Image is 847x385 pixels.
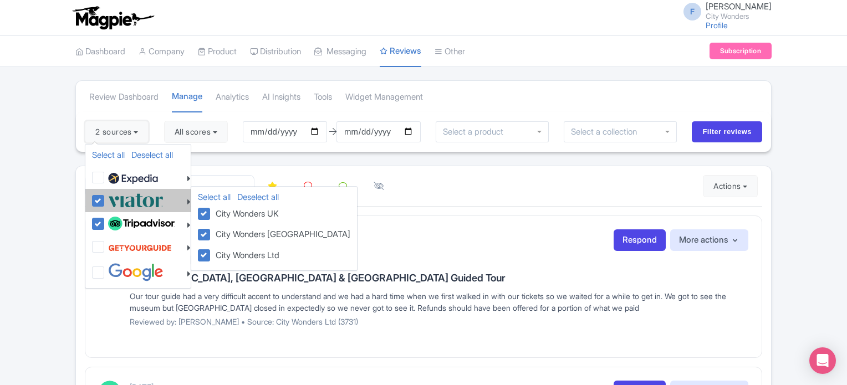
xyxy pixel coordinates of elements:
span: F [683,3,701,20]
input: Filter reviews [692,121,762,142]
a: Widget Management [345,82,423,112]
a: Other [435,37,465,67]
button: More actions [670,229,748,251]
div: Our tour guide had a very difficult accent to understand and we had a hard time when we first wal... [130,290,748,314]
a: Dashboard [75,37,125,67]
label: City Wonders UK [211,206,279,220]
a: Company [139,37,185,67]
a: Respond [614,229,666,251]
a: Subscription [710,43,772,59]
h3: [GEOGRAPHIC_DATA], [GEOGRAPHIC_DATA] & [GEOGRAPHIC_DATA] Guided Tour [130,273,748,284]
span: [PERSON_NAME] [706,1,772,12]
button: All scores [164,121,228,143]
a: Manage [172,81,202,113]
img: google-96de159c2084212d3cdd3c2fb262314c.svg [108,263,164,281]
a: Reviews [380,36,421,68]
img: logo-ab69f6fb50320c5b225c76a69d11143b.png [70,6,156,30]
a: Analytics [216,82,249,112]
button: 2 sources [85,121,149,143]
label: City Wonders Ltd [211,248,279,262]
input: Select a product [443,127,509,137]
a: Deselect all [131,150,173,160]
a: Select all [198,192,231,202]
img: expedia22-01-93867e2ff94c7cd37d965f09d456db68.svg [108,170,158,187]
a: Select all [92,150,125,160]
p: Reviewed by: [PERSON_NAME] • Source: City Wonders Ltd (3731) [130,316,748,327]
a: Tools [314,82,332,112]
ul: 2 sources [85,144,191,289]
input: Select a collection [571,127,645,137]
a: F [PERSON_NAME] City Wonders [677,2,772,20]
a: Product [198,37,237,67]
label: City Wonders [GEOGRAPHIC_DATA] [211,227,350,241]
a: Review Dashboard [89,82,159,112]
a: AI Insights [262,82,300,112]
a: Distribution [250,37,301,67]
img: tripadvisor_background-ebb97188f8c6c657a79ad20e0caa6051.svg [108,217,175,231]
div: Open Intercom Messenger [809,347,836,374]
small: City Wonders [706,13,772,20]
img: viator-e2bf771eb72f7a6029a5edfbb081213a.svg [108,191,164,209]
a: Messaging [314,37,366,67]
img: get_your_guide-5a6366678479520ec94e3f9d2b9f304b.svg [108,237,172,258]
button: Actions [703,175,758,197]
a: Deselect all [237,192,279,202]
a: Profile [706,20,728,30]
